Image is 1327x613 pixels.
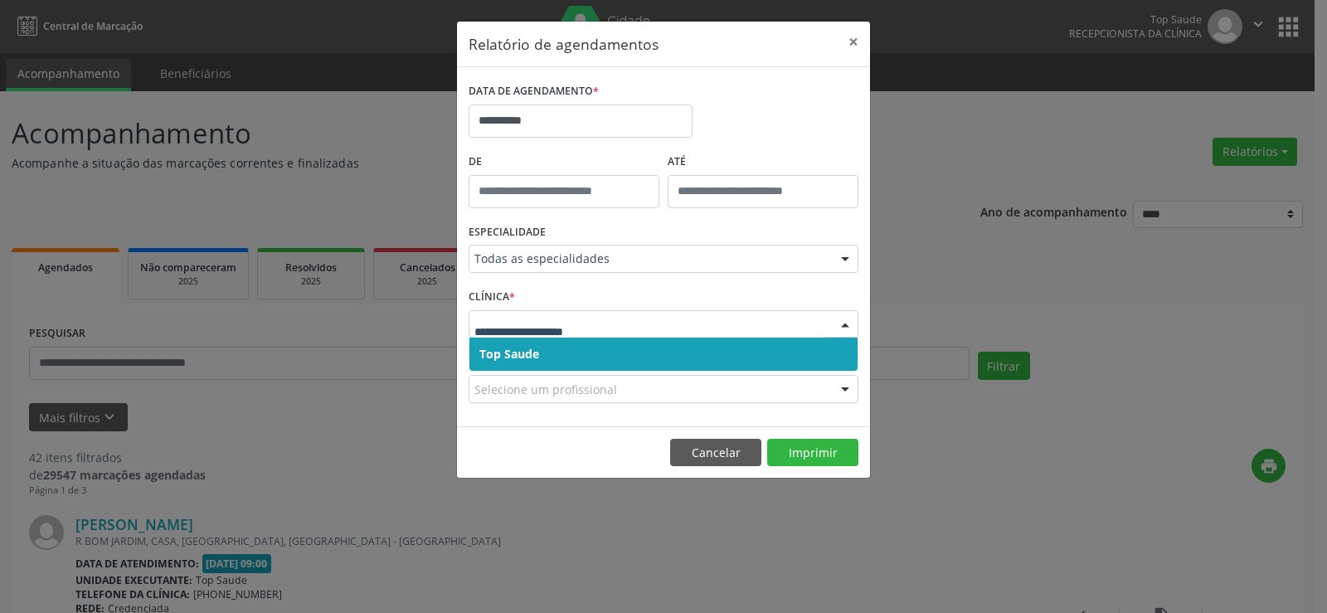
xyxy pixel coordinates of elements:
label: DATA DE AGENDAMENTO [469,79,599,105]
label: ATÉ [668,149,858,175]
button: Cancelar [670,439,761,467]
button: Imprimir [767,439,858,467]
label: De [469,149,659,175]
label: CLÍNICA [469,285,515,310]
button: Close [837,22,870,62]
span: Todas as especialidades [474,251,824,267]
span: Selecione um profissional [474,381,617,398]
span: Top Saude [479,346,539,362]
label: ESPECIALIDADE [469,220,546,246]
h5: Relatório de agendamentos [469,33,659,55]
